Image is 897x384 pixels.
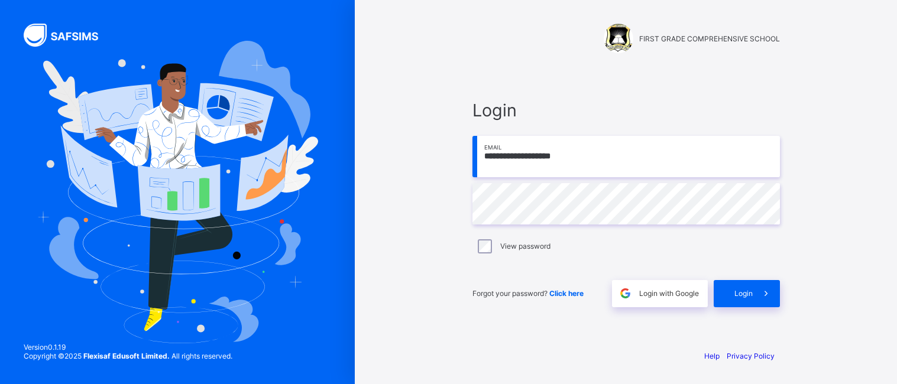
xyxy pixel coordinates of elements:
img: Hero Image [37,41,318,343]
span: FIRST GRADE COMPREHENSIVE SCHOOL [639,34,780,43]
span: Forgot your password? [472,289,584,298]
a: Privacy Policy [727,352,775,360]
img: SAFSIMS Logo [24,24,112,47]
span: Login [472,100,780,121]
a: Click here [549,289,584,298]
a: Help [704,352,720,360]
span: Copyright © 2025 All rights reserved. [24,352,232,360]
span: Login with Google [639,289,699,298]
img: google.396cfc9801f0270233282035f929180a.svg [618,287,632,300]
label: View password [500,242,550,250]
strong: Flexisaf Edusoft Limited. [83,352,170,360]
span: Login [734,289,753,298]
span: Version 0.1.19 [24,343,232,352]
